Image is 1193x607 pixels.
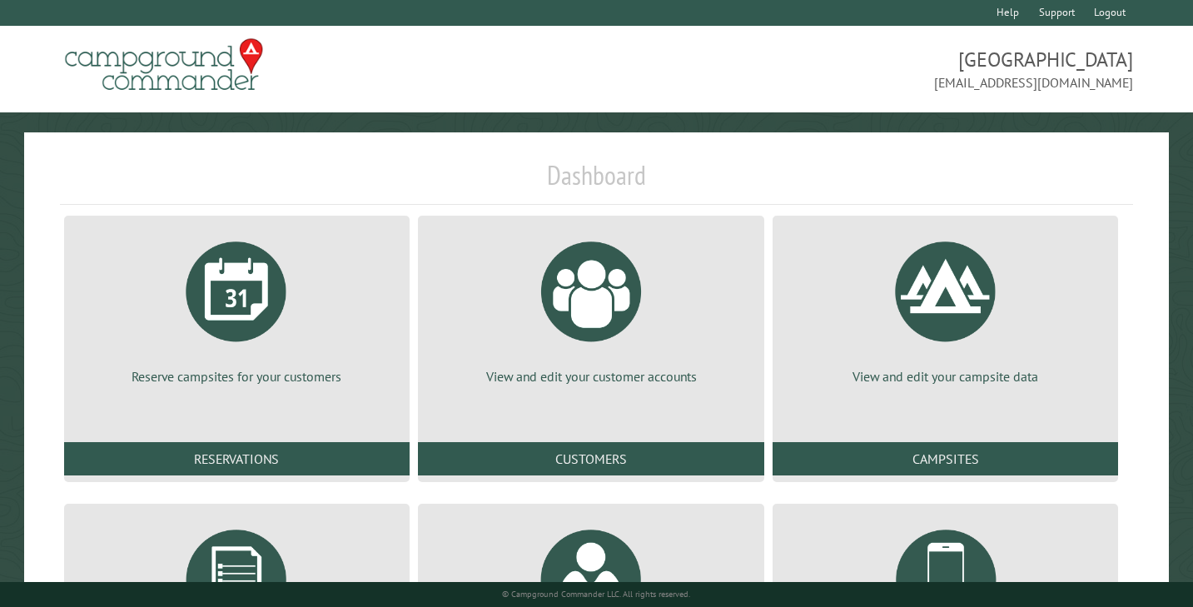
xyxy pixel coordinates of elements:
[84,229,390,386] a: Reserve campsites for your customers
[793,229,1099,386] a: View and edit your campsite data
[773,442,1119,475] a: Campsites
[418,442,764,475] a: Customers
[438,229,744,386] a: View and edit your customer accounts
[438,367,744,386] p: View and edit your customer accounts
[64,442,410,475] a: Reservations
[502,589,690,600] small: © Campground Commander LLC. All rights reserved.
[84,367,390,386] p: Reserve campsites for your customers
[60,159,1134,205] h1: Dashboard
[597,46,1134,92] span: [GEOGRAPHIC_DATA] [EMAIL_ADDRESS][DOMAIN_NAME]
[793,367,1099,386] p: View and edit your campsite data
[60,32,268,97] img: Campground Commander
